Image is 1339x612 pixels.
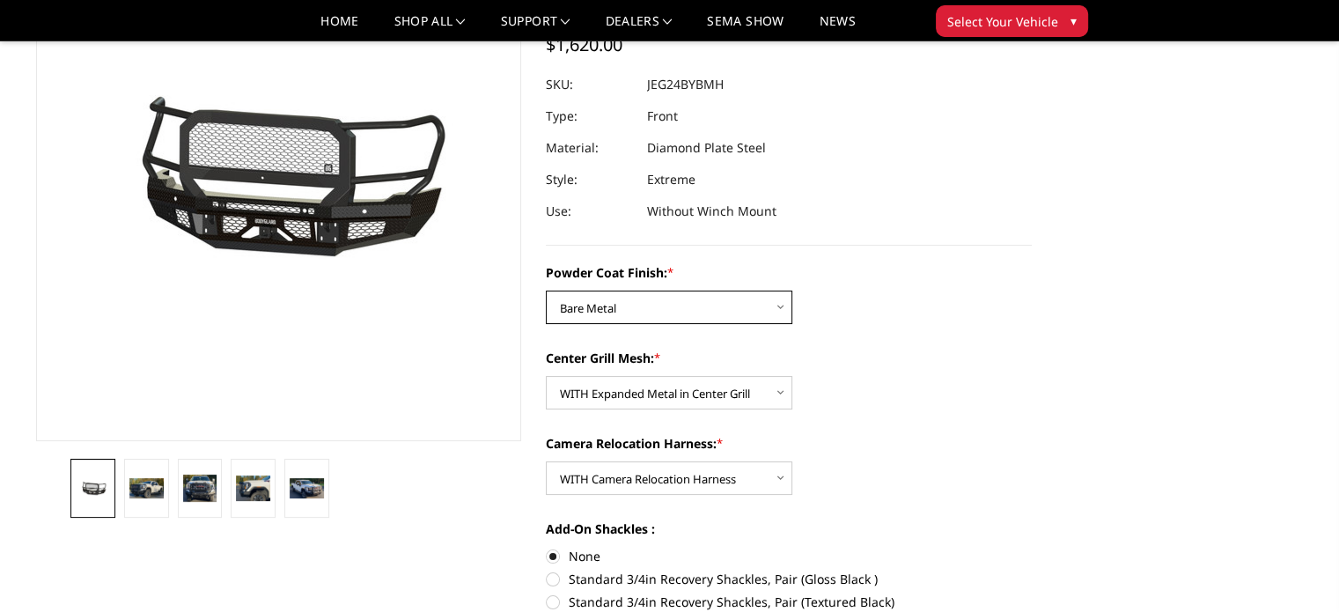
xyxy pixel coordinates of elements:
[546,69,634,100] dt: SKU:
[501,15,570,41] a: Support
[546,195,634,227] dt: Use:
[290,478,324,498] img: 2024-2026 GMC 2500-3500 - FT Series - Extreme Front Bumper
[947,12,1058,31] span: Select Your Vehicle
[546,349,1032,367] label: Center Grill Mesh:
[1070,11,1077,30] span: ▾
[546,164,634,195] dt: Style:
[647,132,766,164] dd: Diamond Plate Steel
[546,547,1032,565] label: None
[546,520,1032,538] label: Add-On Shackles :
[707,15,784,41] a: SEMA Show
[647,164,695,195] dd: Extreme
[236,476,270,500] img: 2024-2026 GMC 2500-3500 - FT Series - Extreme Front Bumper
[546,570,1032,588] label: Standard 3/4in Recovery Shackles, Pair (Gloss Black )
[606,15,673,41] a: Dealers
[1251,527,1339,612] iframe: Chat Widget
[819,15,855,41] a: News
[546,132,634,164] dt: Material:
[546,33,622,56] span: $1,620.00
[546,593,1032,611] label: Standard 3/4in Recovery Shackles, Pair (Textured Black)
[936,5,1088,37] button: Select Your Vehicle
[546,434,1032,453] label: Camera Relocation Harness:
[647,100,678,132] dd: Front
[129,478,164,498] img: 2024-2026 GMC 2500-3500 - FT Series - Extreme Front Bumper
[647,69,724,100] dd: JEG24BYBMH
[394,15,466,41] a: shop all
[546,100,634,132] dt: Type:
[320,15,358,41] a: Home
[546,263,1032,282] label: Powder Coat Finish:
[647,195,776,227] dd: Without Winch Mount
[183,475,217,501] img: 2024-2026 GMC 2500-3500 - FT Series - Extreme Front Bumper
[76,480,110,496] img: 2024-2026 GMC 2500-3500 - FT Series - Extreme Front Bumper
